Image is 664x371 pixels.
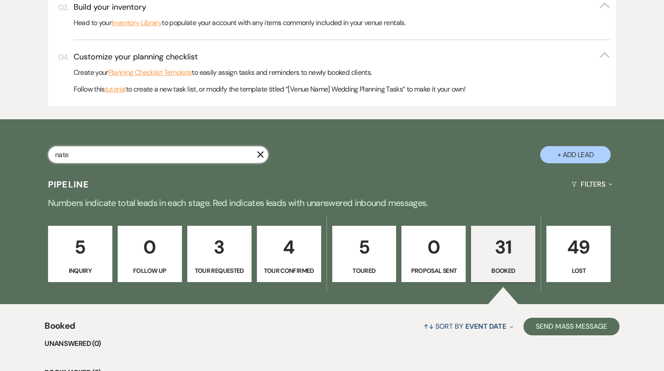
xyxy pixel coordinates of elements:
[568,173,616,196] button: Filters
[45,338,619,349] li: Unanswered (0)
[54,266,107,275] p: Inquiry
[407,266,460,275] p: Proposal Sent
[123,232,176,262] p: 0
[477,266,530,275] p: Booked
[338,266,391,275] p: Toured
[48,178,89,191] h3: Pipeline
[552,232,605,262] p: 49
[540,146,611,163] button: + Add Lead
[74,17,611,29] p: Head to your to populate your account with any items commonly included in your venue rentals.
[523,318,619,335] button: Send Mass Message
[123,266,176,275] p: Follow Up
[407,232,460,262] p: 0
[48,226,112,282] a: 5Inquiry
[263,266,315,275] p: Tour Confirmed
[48,146,268,163] input: Search by name, event date, email address or phone number
[74,84,611,95] p: Follow this to create a new task list, or modify the template titled “[Venue Name] Wedding Planni...
[420,315,517,338] button: Sort By Event Date
[193,232,246,262] p: 3
[105,84,126,95] a: tutorial
[338,232,391,262] p: 5
[477,232,530,262] p: 31
[187,226,252,282] a: 3Tour Requested
[108,67,192,78] a: Planning Checklist Template
[552,266,605,275] p: Lost
[74,51,611,62] button: Customize your planning checklist
[465,322,506,331] span: Event Date
[54,232,107,262] p: 5
[15,196,649,210] p: Numbers indicate total leads in each stage. Red indicates leads with unanswered inbound messages.
[45,319,75,338] span: Booked
[263,232,315,262] p: 4
[257,226,321,282] a: 4Tour Confirmed
[401,226,466,282] a: 0Proposal Sent
[74,2,146,13] h3: Build your inventory
[546,226,611,282] a: 49Lost
[193,266,246,275] p: Tour Requested
[74,67,611,78] p: Create your to easily assign tasks and reminders to newly booked clients.
[471,226,535,282] a: 31Booked
[332,226,397,282] a: 5Toured
[111,17,162,29] a: Inventory Library
[74,2,611,13] button: Build your inventory
[118,226,182,282] a: 0Follow Up
[74,51,198,62] h3: Customize your planning checklist
[423,322,434,331] span: ↑↓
